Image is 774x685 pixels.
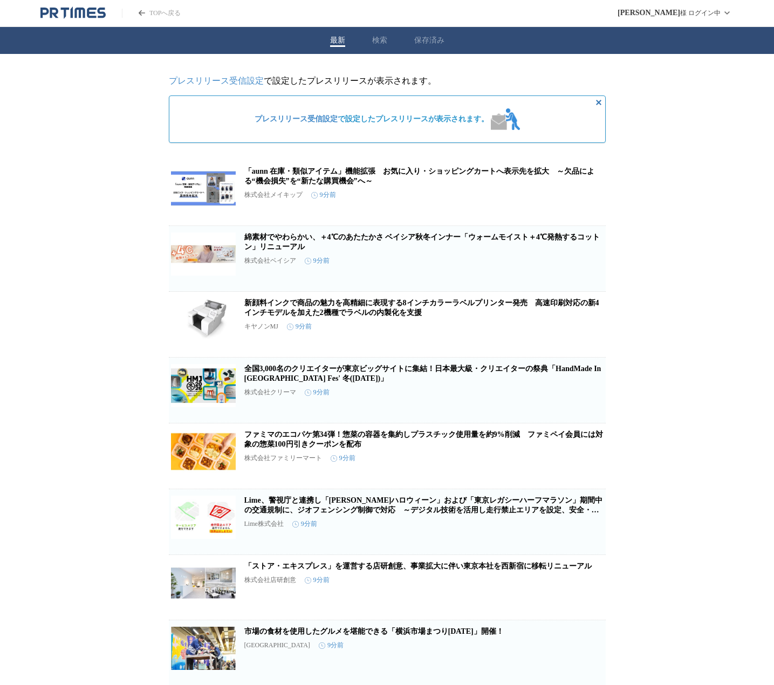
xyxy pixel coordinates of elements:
[171,298,236,341] img: 新顔料インクで商品の魅力を高精細に表現する8インチカラーラベルプリンター発売 高速印刷対応の新4インチモデルを加えた2機種でラベルの内製化を支援
[169,76,264,85] a: プレスリリース受信設定
[244,190,303,200] p: 株式会社メイキップ
[319,641,344,650] time: 9分前
[244,641,310,649] p: [GEOGRAPHIC_DATA]
[292,519,317,529] time: 9分前
[244,167,595,185] a: 「aunn 在庫・類似アイテム」機能拡張 お気に入り・ショッピングカートへ表示先を拡大 ～欠品による“機会損失”を“新たな購買機会”へ～
[244,454,322,463] p: 株式会社ファミリーマート
[305,388,330,397] time: 9分前
[171,364,236,407] img: 全国3,000名のクリエイターが東京ビッグサイトに集結！日本最大級・クリエイターの祭典「HandMade In Japan Fes' 冬(2026)」
[244,365,601,382] a: 全国3,000名のクリエイターが東京ビッグサイトに集結！日本最大級・クリエイターの祭典「HandMade In [GEOGRAPHIC_DATA] Fes' 冬([DATE])」
[171,561,236,605] img: 「ストア・エキスプレス」を運営する店研創意、事業拡大に伴い東京本社を西新宿に移転リニューアル
[244,430,603,448] a: ファミマのエコパケ第34弾！惣菜の容器を集約しプラスチック使用量を約9%削減 ファミペイ会員には対象の惣菜100円引きクーポンを配布
[330,36,345,45] button: 最新
[255,114,489,124] span: で設定したプレスリリースが表示されます。
[287,322,312,331] time: 9分前
[244,233,600,251] a: 綿素材でやわらかい、＋4℃のあたたかさ ベイシア秋冬インナー「ウォームモイスト＋4℃発熱するコットン」リニューアル
[244,562,592,570] a: 「ストア・エキスプレス」を運営する店研創意、事業拡大に伴い東京本社を西新宿に移転リニューアル
[171,496,236,539] img: Lime、警視庁と連携し「渋谷ハロウィーン」および「東京レガシーハーフマラソン」期間中の交通規制に、ジオフェンシング制御で対応 ～デジタル技術を活用し走行禁止エリアを設定、安全・安心な大会運営に貢献～
[255,115,338,123] a: プレスリリース受信設定
[244,322,278,331] p: キヤノンMJ
[244,299,599,317] a: 新顔料インクで商品の魅力を高精細に表現する8インチカラーラベルプリンター発売 高速印刷対応の新4インチモデルを加えた2機種でラベルの内製化を支援
[244,256,296,265] p: 株式会社ベイシア
[305,256,330,265] time: 9分前
[244,496,603,524] a: Lime、警視庁と連携し「[PERSON_NAME]ハロウィーン」および「東京レガシーハーフマラソン」期間中の交通規制に、ジオフェンシング制御で対応 ～デジタル技術を活用し走行禁止エリアを設定、...
[244,388,296,397] p: 株式会社クリーマ
[414,36,444,45] button: 保存済み
[171,232,236,276] img: 綿素材でやわらかい、＋4℃のあたたかさ ベイシア秋冬インナー「ウォームモイスト＋4℃発熱するコットン」リニューアル
[171,430,236,473] img: ファミマのエコパケ第34弾！惣菜の容器を集約しプラスチック使用量を約9%削減 ファミペイ会員には対象の惣菜100円引きクーポンを配布
[40,6,106,19] a: PR TIMESのトップページはこちら
[331,454,355,463] time: 9分前
[171,167,236,210] img: 「aunn 在庫・類似アイテム」機能拡張 お気に入り・ショッピングカートへ表示先を拡大 ～欠品による“機会損失”を“新たな購買機会”へ～
[244,576,296,585] p: 株式会社店研創意
[311,190,336,200] time: 9分前
[372,36,387,45] button: 検索
[122,9,181,18] a: PR TIMESのトップページはこちら
[244,519,284,529] p: Lime株式会社
[592,96,605,109] button: 非表示にする
[171,627,236,670] img: 市場の食材を使用したグルメを堪能できる「横浜市場まつり2025」開催！
[305,576,330,585] time: 9分前
[169,76,606,87] p: で設定したプレスリリースが表示されます。
[244,627,504,635] a: 市場の食材を使用したグルメを堪能できる「横浜市場まつり[DATE]」開催！
[618,9,680,17] span: [PERSON_NAME]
